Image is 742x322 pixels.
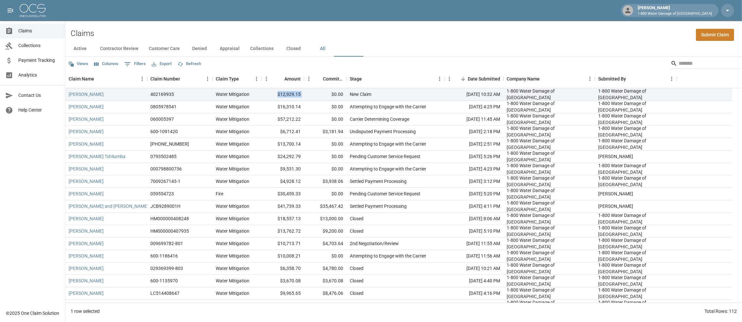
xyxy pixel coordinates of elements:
a: [PERSON_NAME] [69,277,104,284]
div: 1-800 Water Damage of Athens [598,237,673,250]
div: $6,712.41 [261,126,304,138]
div: 1 row selected [71,308,100,314]
div: Claim Number [150,70,180,88]
div: Water Mitigation [216,203,249,209]
div: [DATE] 11:55 AM [445,238,503,250]
div: Water Mitigation [216,103,249,110]
div: HM000000408248 [150,215,189,222]
div: 0805978541 [150,103,177,110]
div: Attempting to Engage with the Carrier [350,253,426,259]
div: Chad Fallows [598,190,633,197]
div: Stage [346,70,445,88]
button: Menu [667,74,677,84]
p: 1-800 Water Damage of [GEOGRAPHIC_DATA] [638,11,712,17]
div: $4,703.64 [304,238,346,250]
div: Closed [350,215,363,222]
button: Sort [239,74,248,83]
button: Collections [245,41,279,57]
button: Active [65,41,95,57]
div: 402169935 [150,91,174,98]
div: Water Mitigation [216,166,249,172]
div: dynamic tabs [65,41,742,57]
div: [DATE] 10:32 AM [445,88,503,101]
a: [PERSON_NAME] and [PERSON_NAME] [69,203,148,209]
div: [DATE] 4:25 PM [445,101,503,113]
div: LC514408647 [150,290,179,296]
div: Closed [350,228,363,234]
div: [DATE] 12:44 PM [445,300,503,312]
div: Settled Payment Processing [350,203,407,209]
span: Claims [18,27,60,34]
div: Water Mitigation [216,228,249,234]
div: HM000000407935 [150,228,189,234]
div: Attempting to Engage with the Carrier [350,166,426,172]
div: 029369399-803 [150,265,183,272]
a: [PERSON_NAME] [69,265,104,272]
button: Menu [445,74,454,84]
div: Committed Amount [323,70,343,88]
div: [PERSON_NAME] [635,5,715,16]
div: Pending Customer Service Request [350,153,420,160]
button: Menu [304,74,314,84]
div: Claim Name [65,70,147,88]
button: Sort [459,74,468,83]
img: ocs-logo-white-transparent.png [20,4,46,17]
div: $3,670.08 [261,275,304,287]
button: Menu [203,74,212,84]
div: Fire [216,190,223,197]
div: $13,000.00 [304,213,346,225]
div: [DATE] 5:10 PM [445,225,503,238]
div: $9,965.65 [261,287,304,300]
a: [PERSON_NAME] Tshilumba [69,153,126,160]
div: 1-800 Water Damage of Athens [507,262,592,275]
div: [DATE] 8:06 AM [445,213,503,225]
div: Total Rows: 112 [704,308,737,314]
a: [PERSON_NAME] [69,91,104,98]
div: [DATE] 4:40 PM [445,275,503,287]
div: $12,929.15 [261,88,304,101]
div: 0796014090 [150,302,177,309]
button: Menu [261,74,271,84]
button: Refresh [176,59,203,69]
div: [DATE] 4:23 PM [445,163,503,175]
div: 1-800 Water Damage of Athens [507,287,592,300]
div: 1-800 Water Damage of Athens [507,200,592,213]
div: [DATE] 2:51 PM [445,138,503,151]
a: Submit Claim [696,29,734,41]
div: $10,008.21 [261,250,304,262]
div: 300-0018410-2025 [150,141,189,147]
div: Water Mitigation [216,141,249,147]
div: $13,700.14 [261,138,304,151]
div: 1-800 Water Damage of Athens [507,88,592,101]
button: Export [150,59,173,69]
a: [PERSON_NAME] [69,166,104,172]
button: Contractor Review [95,41,143,57]
button: Sort [275,74,284,83]
a: [PERSON_NAME] [69,190,104,197]
div: $10,713.71 [261,238,304,250]
button: Sort [362,74,371,83]
div: Water Mitigation [216,240,249,247]
div: $3,181.94 [304,126,346,138]
div: Amount [284,70,301,88]
div: 1-800 Water Damage of Athens [507,150,592,163]
div: Chad Fallows [598,153,633,160]
div: Claim Number [147,70,212,88]
div: Water Mitigation [216,215,249,222]
div: 1-800 Water Damage of Athens [507,113,592,126]
div: $35,467.42 [304,200,346,213]
div: Settled Payment Processing [350,178,407,185]
div: Closed [350,290,363,296]
button: Closed [279,41,308,57]
div: 1-800 Water Damage of Athens [507,237,592,250]
div: Claim Name [69,70,94,88]
button: Sort [314,74,323,83]
div: $3,938.06 [304,175,346,188]
a: [PERSON_NAME] [69,228,104,234]
div: $8,476.06 [304,287,346,300]
div: Chad Fallows [598,203,633,209]
div: 1-800 Water Damage of Athens [598,224,673,238]
div: $30,459.33 [261,188,304,200]
a: [PERSON_NAME] [69,103,104,110]
button: Menu [137,74,147,84]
